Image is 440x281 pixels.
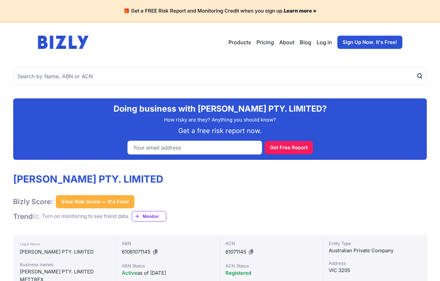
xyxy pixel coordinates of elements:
p: Get a free risk report now. [18,126,422,135]
h1: Bizly Score: [13,197,53,206]
div: Australian Private Company [329,247,421,255]
a: Pricing [256,38,274,46]
div: ABN Status [122,263,214,269]
h1: Trend : [13,212,39,221]
a: About [279,38,294,46]
div: Turn on monitoring to see trend data. [42,213,129,220]
input: Your email address [127,141,262,155]
div: Entity Type [329,240,421,247]
div: VIC 3205 [329,266,421,274]
span: Active [122,270,137,276]
span: Monitor [143,213,166,220]
a: Sign Up Now. It's Free! [337,36,402,49]
p: How risky are they? Anything you should know? [18,116,422,124]
span: 61061071145 [122,249,151,255]
div: as of [DATE] [122,269,214,277]
a: Monitor [132,211,166,222]
span: Registered [225,270,251,276]
a: Blog [300,38,311,46]
div: [PERSON_NAME] PTY. LIMITED [20,268,110,276]
button: Products [228,38,251,46]
h2: Doing business with [PERSON_NAME] PTY. LIMITED? [18,104,422,114]
div: ACN Status [225,263,318,269]
div: ABN [122,240,214,247]
a: Learn more » [284,8,317,14]
div: Business names [20,261,110,268]
button: View Risk Score — It's Free! [56,195,134,208]
a: Log in [317,38,332,46]
span: 61071145 [225,249,246,255]
div: ACN [225,240,318,247]
h4: 🎁 Get a FREE Risk Report and Monitoring Credit when you sign up. [8,8,432,14]
input: Search by Name, ABN or ACN [13,67,427,85]
div: Address [329,260,421,266]
div: [PERSON_NAME] PTY. LIMITED [20,248,110,256]
h1: [PERSON_NAME] PTY. LIMITED [13,173,166,185]
div: Legal Name [20,240,110,248]
button: Get Free Report [265,141,313,154]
